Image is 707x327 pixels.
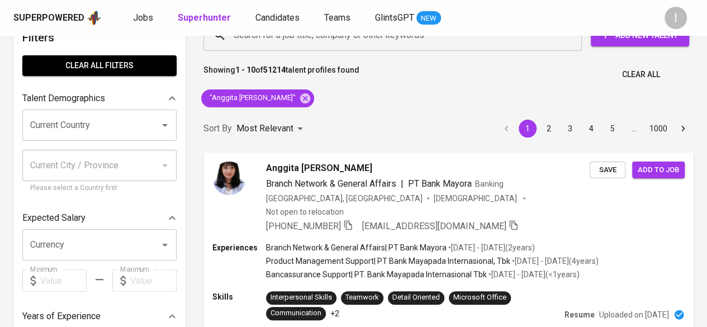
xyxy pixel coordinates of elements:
[392,292,440,303] div: Detail Oriented
[157,117,173,133] button: Open
[540,120,558,138] button: Go to page 2
[266,242,447,253] p: Branch Network & General Affairs | PT Bank Mayora
[519,120,537,138] button: page 1
[604,120,621,138] button: Go to page 5
[408,178,472,189] span: PT Bank Mayora
[345,292,379,303] div: Teamwork
[475,179,504,188] span: Banking
[590,162,625,179] button: Save
[236,119,307,139] div: Most Relevant
[235,65,255,74] b: 1 - 10
[324,11,353,25] a: Teams
[599,309,669,320] p: Uploaded on [DATE]
[665,7,687,29] div: I
[201,89,314,107] div: "Anggita [PERSON_NAME]"
[130,269,177,292] input: Value
[646,120,671,138] button: Go to page 1000
[133,12,153,23] span: Jobs
[510,255,599,267] p: • [DATE] - [DATE] ( 4 years )
[22,87,177,110] div: Talent Demographics
[447,242,535,253] p: • [DATE] - [DATE] ( 2 years )
[157,237,173,253] button: Open
[31,59,168,73] span: Clear All filters
[638,164,679,177] span: Add to job
[324,12,350,23] span: Teams
[13,10,102,26] a: Superpoweredapp logo
[582,120,600,138] button: Go to page 4
[266,206,344,217] p: Not open to relocation
[266,178,396,189] span: Branch Network & General Affairs
[271,308,321,319] div: Communication
[212,162,246,195] img: 334f08cb04a497cf6f0ed08f863e40e5.jpg
[133,11,155,25] a: Jobs
[178,12,231,23] b: Superhunter
[212,291,266,302] p: Skills
[236,122,293,135] p: Most Relevant
[263,65,286,74] b: 51214
[375,12,414,23] span: GlintsGPT
[375,11,441,25] a: GlintsGPT NEW
[401,177,404,191] span: |
[22,55,177,76] button: Clear All filters
[564,309,595,320] p: Resume
[40,269,87,292] input: Value
[22,211,86,225] p: Expected Salary
[255,11,302,25] a: Candidates
[266,162,372,175] span: Anggita [PERSON_NAME]
[632,162,685,179] button: Add to job
[266,269,487,280] p: Bancassurance Support | PT. Bank Mayapada Internasional Tbk
[201,93,302,103] span: "Anggita [PERSON_NAME]"
[271,292,332,303] div: Interpersonal Skills
[434,193,519,204] span: [DEMOGRAPHIC_DATA]
[266,193,423,204] div: [GEOGRAPHIC_DATA], [GEOGRAPHIC_DATA]
[622,68,660,82] span: Clear All
[255,12,300,23] span: Candidates
[330,308,339,319] p: +2
[561,120,579,138] button: Go to page 3
[496,120,694,138] nav: pagination navigation
[203,64,359,85] p: Showing of talent profiles found
[22,92,105,105] p: Talent Demographics
[13,12,84,25] div: Superpowered
[453,292,506,303] div: Microsoft Office
[618,64,665,85] button: Clear All
[87,10,102,26] img: app logo
[22,29,177,46] h6: Filters
[22,310,101,323] p: Years of Experience
[266,255,510,267] p: Product Management Support | PT Bank Mayapada Internasional, Tbk
[178,11,233,25] a: Superhunter
[487,269,580,280] p: • [DATE] - [DATE] ( <1 years )
[266,221,341,231] span: [PHONE_NUMBER]
[595,164,620,177] span: Save
[625,123,643,134] div: …
[674,120,692,138] button: Go to next page
[362,221,506,231] span: [EMAIL_ADDRESS][DOMAIN_NAME]
[203,122,232,135] p: Sort By
[416,13,441,24] span: NEW
[22,207,177,229] div: Expected Salary
[30,183,169,194] p: Please select a Country first
[212,242,266,253] p: Experiences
